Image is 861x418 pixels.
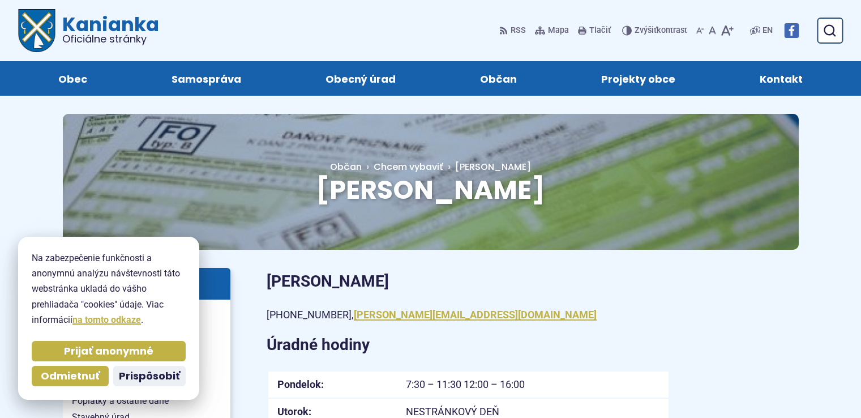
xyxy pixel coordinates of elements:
a: Občan [449,61,548,96]
span: Tlačiť [589,26,611,36]
p: Na zabezpečenie funkčnosti a anonymnú analýzu návštevnosti táto webstránka ukladá do vášho prehli... [32,250,186,327]
a: Obecný úrad [294,61,426,96]
span: Kanianka [55,15,159,44]
a: Kontakt [729,61,834,96]
button: Zmenšiť veľkosť písma [694,19,706,42]
button: Odmietnuť [32,366,109,386]
a: Mapa [533,19,571,42]
a: Samospráva [140,61,272,96]
a: Občan [330,160,374,173]
span: Kontakt [760,61,803,96]
span: Občan [330,160,362,173]
span: kontrast [635,26,687,36]
span: Samospráva [172,61,241,96]
a: Logo Kanianka, prejsť na domovskú stránku. [18,9,159,52]
strong: Utorok: [277,406,311,417]
span: Odmietnuť [41,370,100,383]
img: Prejsť na domovskú stránku [18,9,55,52]
td: 7:30 – 11:30 12:00 – 16:00 [397,371,669,399]
p: [PHONE_NUMBER], [267,306,669,324]
span: Prispôsobiť [119,370,180,383]
strong: [PERSON_NAME] [267,272,389,291]
span: Oficiálne stránky [62,34,159,44]
span: Projekty obce [601,61,675,96]
span: Mapa [548,24,569,37]
button: Prijať anonymné [32,341,186,361]
span: EN [763,24,773,37]
a: EN [760,24,775,37]
button: Zväčšiť veľkosť písma [718,19,736,42]
a: Projekty obce [571,61,706,96]
span: Občan [480,61,517,96]
span: Obec [58,61,87,96]
span: [PERSON_NAME] [455,160,531,173]
span: Poplatky a ostatné dane [72,393,221,410]
button: Zvýšiťkontrast [622,19,689,42]
button: Tlačiť [576,19,613,42]
span: Zvýšiť [635,25,657,35]
span: Obecný úrad [325,61,396,96]
span: RSS [511,24,526,37]
a: RSS [499,19,528,42]
a: [PERSON_NAME][EMAIL_ADDRESS][DOMAIN_NAME] [354,309,597,321]
button: Prispôsobiť [113,366,186,386]
a: Chcem vybaviť [374,160,443,173]
a: [PERSON_NAME] [443,160,531,173]
strong: Úradné hodiny [267,335,370,354]
a: Poplatky a ostatné dane [63,393,230,410]
span: Prijať anonymné [64,345,153,358]
span: [PERSON_NAME] [316,172,545,208]
a: Obec [27,61,118,96]
img: Prejsť na Facebook stránku [784,23,799,38]
strong: Pondelok: [277,378,324,390]
button: Nastaviť pôvodnú veľkosť písma [706,19,718,42]
a: na tomto odkaze [72,314,141,325]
